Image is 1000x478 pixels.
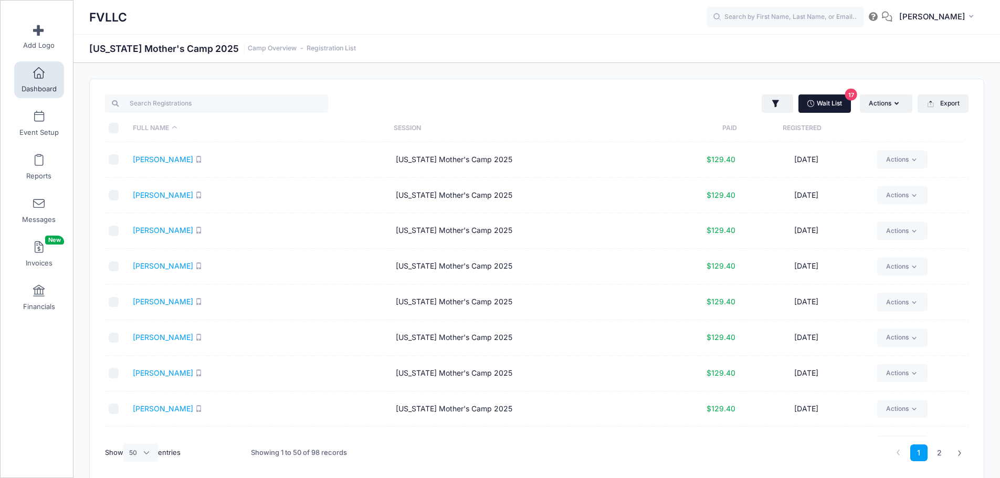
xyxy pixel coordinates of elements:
[877,400,927,418] a: Actions
[133,155,193,164] a: [PERSON_NAME]
[14,105,64,142] a: Event Setup
[23,302,55,311] span: Financials
[391,249,654,284] td: [US_STATE] Mother's Camp 2025
[931,444,948,462] a: 2
[741,178,872,214] td: [DATE]
[128,114,388,142] th: Full Name: activate to sort column descending
[877,293,927,311] a: Actions
[89,5,127,29] h1: FVLLC
[195,227,202,233] i: SMS enabled
[133,297,193,306] a: [PERSON_NAME]
[195,156,202,163] i: SMS enabled
[195,334,202,341] i: SMS enabled
[741,391,872,427] td: [DATE]
[391,213,654,249] td: [US_STATE] Mother's Camp 2025
[391,320,654,356] td: [US_STATE] Mother's Camp 2025
[123,444,158,462] select: Showentries
[877,222,927,240] a: Actions
[899,11,965,23] span: [PERSON_NAME]
[391,142,654,178] td: [US_STATE] Mother's Camp 2025
[133,333,193,342] a: [PERSON_NAME]
[22,215,56,224] span: Messages
[707,7,864,28] input: Search by First Name, Last Name, or Email...
[389,114,650,142] th: Session: activate to sort column ascending
[195,192,202,198] i: SMS enabled
[391,356,654,391] td: [US_STATE] Mother's Camp 2025
[707,297,735,306] span: $129.40
[877,364,927,382] a: Actions
[707,155,735,164] span: $129.40
[14,236,64,272] a: InvoicesNew
[877,435,927,453] a: Actions
[105,94,328,112] input: Search Registrations
[105,444,181,462] label: Show entries
[391,427,654,462] td: [US_STATE] Mother's Camp 2025
[707,333,735,342] span: $129.40
[707,404,735,413] span: $129.40
[737,114,868,142] th: Registered: activate to sort column ascending
[892,5,984,29] button: [PERSON_NAME]
[860,94,912,112] button: Actions
[195,262,202,269] i: SMS enabled
[391,178,654,214] td: [US_STATE] Mother's Camp 2025
[248,45,297,52] a: Camp Overview
[26,259,52,268] span: Invoices
[391,391,654,427] td: [US_STATE] Mother's Camp 2025
[741,249,872,284] td: [DATE]
[133,404,193,413] a: [PERSON_NAME]
[918,94,969,112] button: Export
[14,279,64,316] a: Financials
[650,114,737,142] th: Paid: activate to sort column ascending
[22,84,57,93] span: Dashboard
[845,89,857,101] span: 17
[251,441,347,465] div: Showing 1 to 50 of 98 records
[877,328,927,346] a: Actions
[133,190,193,199] a: [PERSON_NAME]
[307,45,356,52] a: Registration List
[195,405,202,412] i: SMS enabled
[910,444,928,462] a: 1
[877,151,927,168] a: Actions
[877,258,927,275] a: Actions
[741,142,872,178] td: [DATE]
[133,368,193,377] a: [PERSON_NAME]
[741,320,872,356] td: [DATE]
[14,192,64,229] a: Messages
[391,284,654,320] td: [US_STATE] Mother's Camp 2025
[798,94,851,112] a: Wait List17
[23,41,55,50] span: Add Logo
[741,284,872,320] td: [DATE]
[707,226,735,235] span: $129.40
[14,148,64,185] a: Reports
[133,261,193,270] a: [PERSON_NAME]
[707,190,735,199] span: $129.40
[133,226,193,235] a: [PERSON_NAME]
[14,18,64,55] a: Add Logo
[741,213,872,249] td: [DATE]
[877,186,927,204] a: Actions
[195,369,202,376] i: SMS enabled
[19,128,59,137] span: Event Setup
[707,368,735,377] span: $129.40
[707,261,735,270] span: $129.40
[89,43,356,54] h1: [US_STATE] Mother's Camp 2025
[741,356,872,391] td: [DATE]
[195,298,202,305] i: SMS enabled
[45,236,64,245] span: New
[741,427,872,462] td: [DATE]
[14,61,64,98] a: Dashboard
[26,172,51,180] span: Reports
